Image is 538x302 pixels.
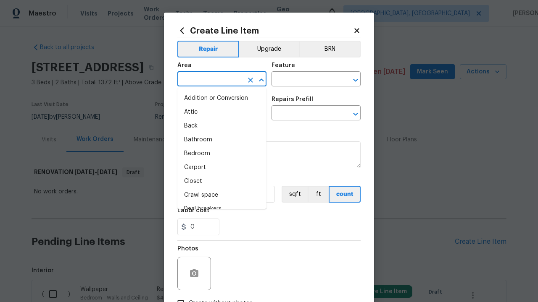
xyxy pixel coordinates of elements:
li: Bathroom [177,133,266,147]
button: sqft [282,186,308,203]
li: Crawl space [177,188,266,202]
h5: Photos [177,246,198,252]
button: BRN [299,41,361,57]
button: Clear [245,74,256,86]
li: Bedroom [177,147,266,161]
button: Close [256,74,267,86]
li: Carport [177,161,266,174]
button: count [329,186,361,203]
button: Open [350,74,361,86]
h5: Feature [272,62,295,68]
button: Upgrade [239,41,299,57]
h5: Area [177,62,192,68]
li: Attic [177,105,266,119]
h5: Labor cost [177,208,209,213]
button: Open [350,108,361,120]
button: Repair [177,41,239,57]
li: Closet [177,174,266,188]
li: Deal breakers [177,202,266,216]
h5: Repairs Prefill [272,96,313,102]
button: ft [308,186,329,203]
li: Addition or Conversion [177,91,266,105]
h2: Create Line Item [177,26,353,35]
li: Back [177,119,266,133]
